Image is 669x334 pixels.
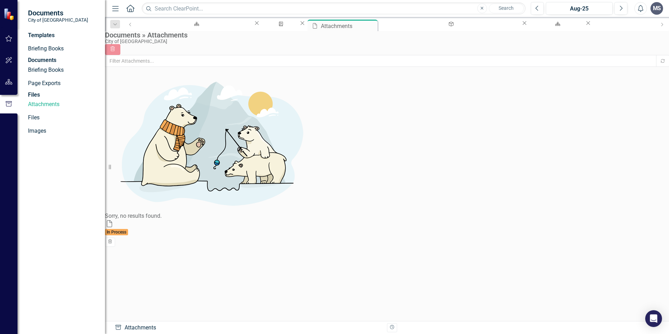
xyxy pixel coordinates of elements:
a: Files [28,114,98,122]
button: Aug-25 [546,2,613,15]
div: City of Bartow Strategy and Performance Dashboard [144,26,247,35]
a: Page Exports [28,79,98,88]
div: Become an Employer of Choice to Create a High Performing Team [385,26,515,35]
button: MS [650,2,663,15]
div: Open Intercom Messenger [645,310,662,327]
a: Page Exports [260,20,299,28]
div: Welcome - Dashboard [534,26,578,35]
span: In Process [105,229,128,235]
a: Briefing Books [28,66,98,74]
div: Attachments [321,22,376,30]
span: Documents [28,9,88,17]
a: Images [28,127,98,135]
div: Aug-25 [548,5,610,13]
div: Sorry, no results found. [105,212,669,220]
button: Search [489,4,524,13]
div: Documents [28,56,98,64]
img: ClearPoint Strategy [3,8,16,20]
div: Page Exports [267,26,293,35]
img: No results found [105,72,315,212]
small: City of [GEOGRAPHIC_DATA] [28,17,88,23]
a: Welcome - Dashboard [528,20,585,28]
a: City of Bartow Strategy and Performance Dashboard [138,20,253,28]
input: Search ClearPoint... [142,2,526,15]
div: Files [28,91,98,99]
div: City of [GEOGRAPHIC_DATA] [105,39,666,44]
div: Attachments [115,324,382,332]
input: Filter Attachments... [105,55,657,67]
div: Documents » Attachments [105,31,666,39]
a: Become an Employer of Choice to Create a High Performing Team [379,20,521,28]
a: Briefing Books [28,45,98,53]
div: Templates [28,32,98,40]
span: Search [499,5,514,11]
a: Attachments [28,100,98,109]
